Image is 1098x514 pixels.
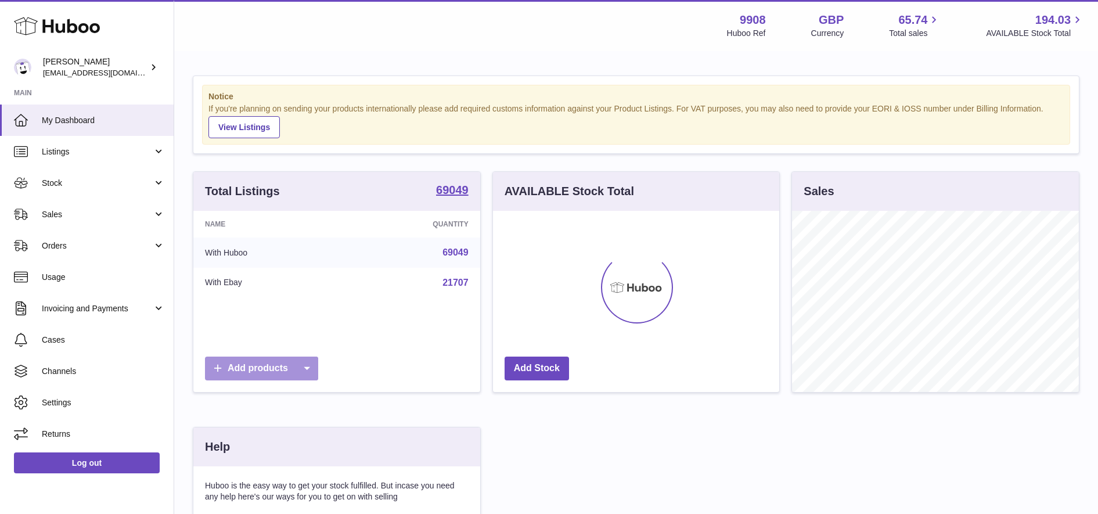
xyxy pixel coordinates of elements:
[986,12,1084,39] a: 194.03 AVAILABLE Stock Total
[43,68,171,77] span: [EMAIL_ADDRESS][DOMAIN_NAME]
[208,91,1064,102] strong: Notice
[193,211,344,238] th: Name
[42,240,153,251] span: Orders
[205,184,280,199] h3: Total Listings
[436,184,469,198] a: 69049
[740,12,766,28] strong: 9908
[193,268,344,298] td: With Ebay
[14,452,160,473] a: Log out
[889,12,941,39] a: 65.74 Total sales
[205,357,318,380] a: Add products
[42,335,165,346] span: Cases
[986,28,1084,39] span: AVAILABLE Stock Total
[727,28,766,39] div: Huboo Ref
[42,115,165,126] span: My Dashboard
[42,146,153,157] span: Listings
[442,278,469,287] a: 21707
[889,28,941,39] span: Total sales
[42,209,153,220] span: Sales
[43,56,147,78] div: [PERSON_NAME]
[505,184,634,199] h3: AVAILABLE Stock Total
[344,211,480,238] th: Quantity
[442,247,469,257] a: 69049
[205,439,230,455] h3: Help
[42,429,165,440] span: Returns
[1035,12,1071,28] span: 194.03
[42,366,165,377] span: Channels
[505,357,569,380] a: Add Stock
[436,184,469,196] strong: 69049
[205,480,469,502] p: Huboo is the easy way to get your stock fulfilled. But incase you need any help here's our ways f...
[898,12,927,28] span: 65.74
[42,178,153,189] span: Stock
[193,238,344,268] td: With Huboo
[42,303,153,314] span: Invoicing and Payments
[819,12,844,28] strong: GBP
[811,28,844,39] div: Currency
[208,103,1064,138] div: If you're planning on sending your products internationally please add required customs informati...
[14,59,31,76] img: tbcollectables@hotmail.co.uk
[208,116,280,138] a: View Listings
[804,184,834,199] h3: Sales
[42,397,165,408] span: Settings
[42,272,165,283] span: Usage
